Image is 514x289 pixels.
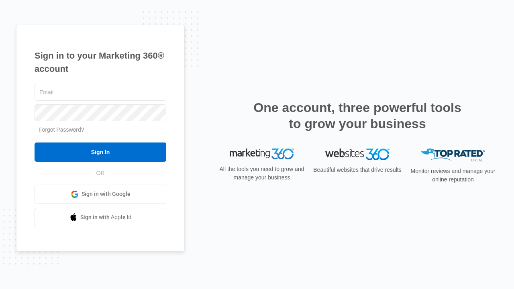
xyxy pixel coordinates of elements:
[408,167,498,184] p: Monitor reviews and manage your online reputation
[91,169,110,177] span: OR
[35,49,166,75] h1: Sign in to your Marketing 360® account
[421,149,485,162] img: Top Rated Local
[325,149,390,160] img: Websites 360
[35,142,166,162] input: Sign In
[39,126,84,133] a: Forgot Password?
[230,149,294,160] img: Marketing 360
[312,166,402,174] p: Beautiful websites that drive results
[35,208,166,227] a: Sign in with Apple Id
[217,165,307,182] p: All the tools you need to grow and manage your business
[251,100,464,132] h2: One account, three powerful tools to grow your business
[35,185,166,204] a: Sign in with Google
[80,213,132,222] span: Sign in with Apple Id
[82,190,131,198] span: Sign in with Google
[35,84,166,101] input: Email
